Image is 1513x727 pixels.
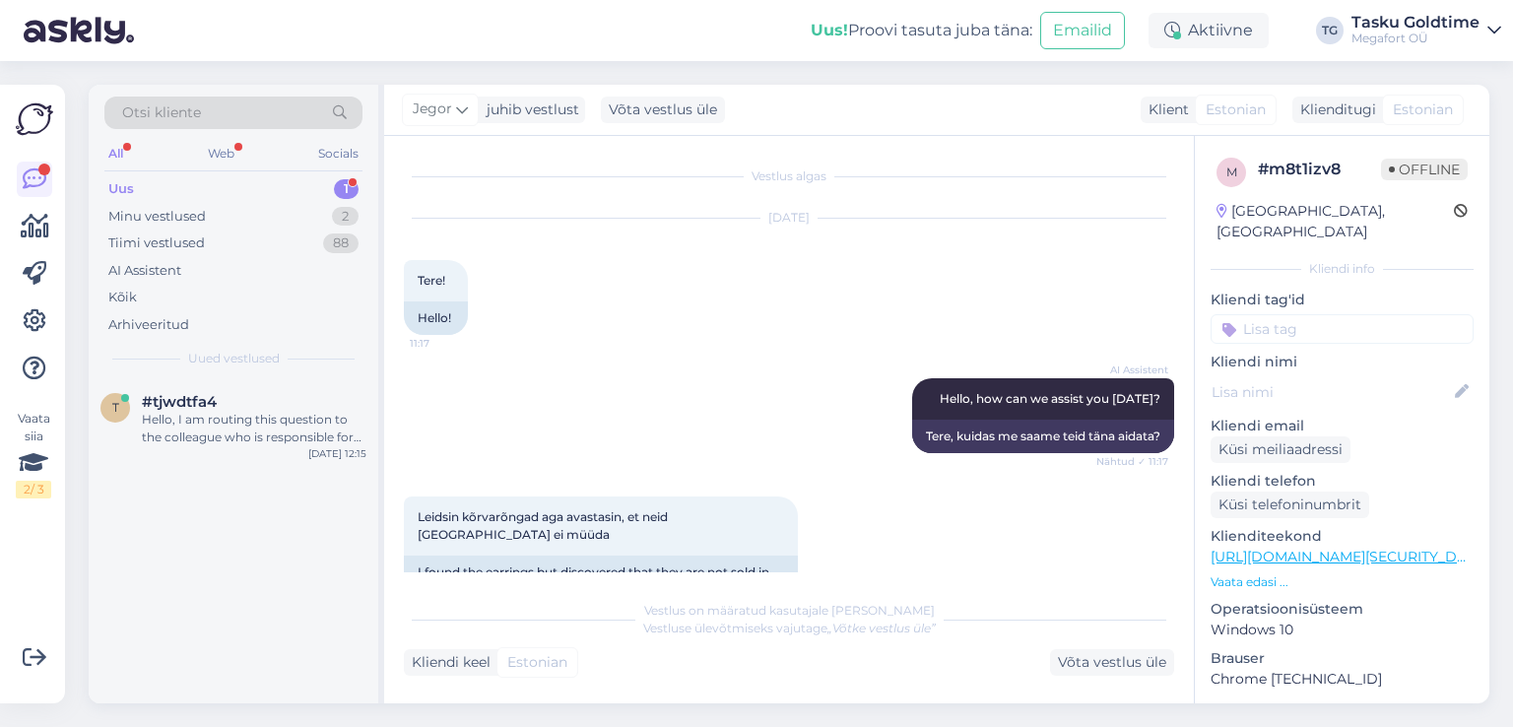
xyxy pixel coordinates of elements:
b: Uus! [811,21,848,39]
div: Kliendi info [1211,260,1474,278]
div: All [104,141,127,166]
div: Arhiveeritud [108,315,189,335]
div: 2 [332,207,359,227]
div: Klient [1141,99,1189,120]
div: Hello, I am routing this question to the colleague who is responsible for this topic. The reply m... [142,411,366,446]
div: Küsi telefoninumbrit [1211,492,1369,518]
a: [URL][DOMAIN_NAME][SECURITY_DATA] [1211,548,1488,565]
div: Võta vestlus üle [1050,649,1174,676]
i: „Võtke vestlus üle” [827,621,936,635]
p: Kliendi email [1211,416,1474,436]
div: Aktiivne [1149,13,1269,48]
div: Tiimi vestlused [108,233,205,253]
div: Klienditugi [1292,99,1376,120]
div: [DATE] [404,209,1174,227]
span: Nähtud ✓ 11:17 [1094,454,1168,469]
div: # m8t1izv8 [1258,158,1381,181]
span: t [112,400,119,415]
span: 11:17 [410,336,484,351]
span: Vestluse ülevõtmiseks vajutage [643,621,936,635]
a: Tasku GoldtimeMegafort OÜ [1351,15,1501,46]
div: Küsi meiliaadressi [1211,436,1350,463]
span: Hello, how can we assist you [DATE]? [940,391,1160,406]
input: Lisa tag [1211,314,1474,344]
div: Vaata siia [16,410,51,498]
div: [DATE] 12:15 [308,446,366,461]
p: Vaata edasi ... [1211,573,1474,591]
span: Estonian [507,652,567,673]
div: 88 [323,233,359,253]
div: [GEOGRAPHIC_DATA], [GEOGRAPHIC_DATA] [1217,201,1454,242]
span: Offline [1381,159,1468,180]
div: 2 / 3 [16,481,51,498]
div: Tasku Goldtime [1351,15,1480,31]
p: Chrome [TECHNICAL_ID] [1211,669,1474,690]
span: Tere! [418,273,445,288]
div: Tere, kuidas me saame teid täna aidata? [912,420,1174,453]
div: Proovi tasuta juba täna: [811,19,1032,42]
span: Estonian [1393,99,1453,120]
span: Estonian [1206,99,1266,120]
div: I found the earrings but discovered that they are not sold in [GEOGRAPHIC_DATA] [404,556,798,607]
p: Windows 10 [1211,620,1474,640]
p: Kliendi tag'id [1211,290,1474,310]
p: Operatsioonisüsteem [1211,599,1474,620]
div: Hello! [404,301,468,335]
div: Kõik [108,288,137,307]
img: Askly Logo [16,100,53,138]
p: Kliendi nimi [1211,352,1474,372]
span: Vestlus on määratud kasutajale [PERSON_NAME] [644,603,935,618]
p: Kliendi telefon [1211,471,1474,492]
div: Web [204,141,238,166]
p: Brauser [1211,648,1474,669]
div: Kliendi keel [404,652,491,673]
span: #tjwdtfa4 [142,393,217,411]
div: 1 [334,179,359,199]
p: Klienditeekond [1211,526,1474,547]
div: Minu vestlused [108,207,206,227]
span: AI Assistent [1094,363,1168,377]
div: juhib vestlust [479,99,579,120]
span: Leidsin kõrvarõngad aga avastasin, et neid [GEOGRAPHIC_DATA] ei müüda [418,509,671,542]
div: TG [1316,17,1344,44]
input: Lisa nimi [1212,381,1451,403]
div: Võta vestlus üle [601,97,725,123]
div: Socials [314,141,362,166]
div: Uus [108,179,134,199]
button: Emailid [1040,12,1125,49]
div: AI Assistent [108,261,181,281]
span: Jegor [413,99,452,120]
div: Megafort OÜ [1351,31,1480,46]
span: Otsi kliente [122,102,201,123]
span: m [1226,165,1237,179]
div: Vestlus algas [404,167,1174,185]
span: Uued vestlused [188,350,280,367]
